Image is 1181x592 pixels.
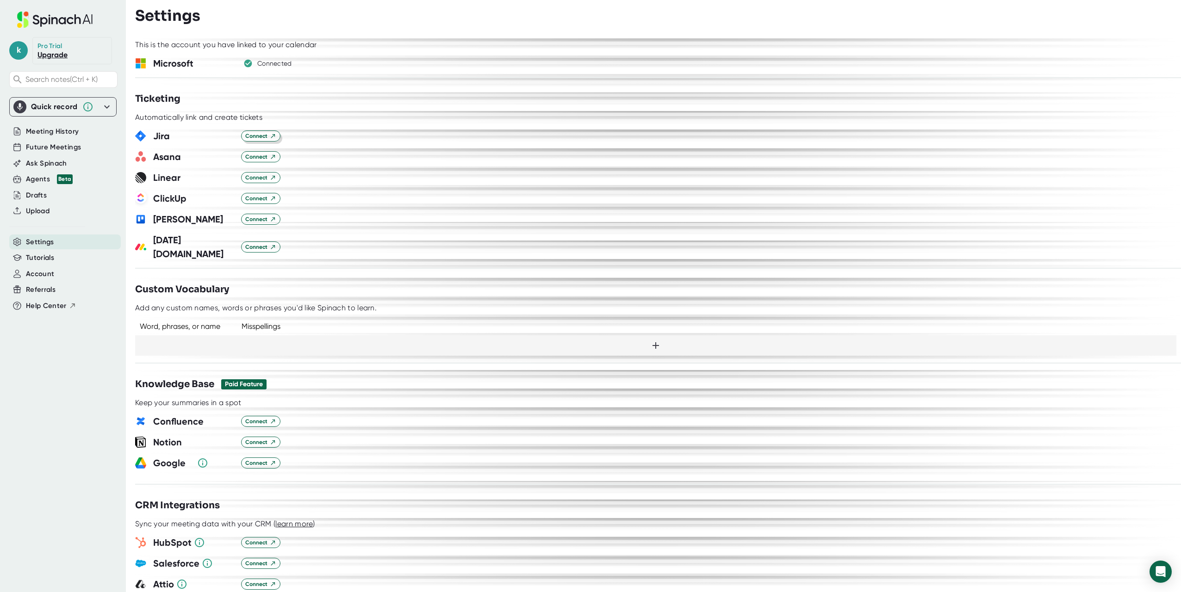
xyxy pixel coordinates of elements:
button: Connect [241,214,280,225]
h3: Linear [153,171,234,185]
button: Tutorials [26,253,54,263]
button: Connect [241,130,280,142]
span: k [9,41,28,60]
span: Connect [245,153,276,161]
div: Connected [257,60,292,68]
div: Misspellings [242,322,280,331]
button: Upload [26,206,50,216]
h3: Salesforce [153,556,234,570]
h3: Jira [153,129,234,143]
span: Connect [245,132,276,140]
div: Add any custom names, words or phrases you'd like Spinach to learn. [135,303,377,313]
button: Connect [241,579,280,590]
button: Connect [241,457,280,469]
div: Beta [57,174,73,184]
h3: Attio [153,577,234,591]
span: Connect [245,417,276,425]
div: Quick record [13,98,112,116]
div: Agents [26,174,73,185]
img: gdaTjGWjaPfDgAAAABJRU5ErkJggg== [135,416,146,427]
h3: Confluence [153,414,234,428]
span: Search notes (Ctrl + K) [25,75,98,84]
h3: Custom Vocabulary [135,283,229,296]
span: Connect [245,194,276,203]
button: Settings [26,237,54,247]
button: Referrals [26,284,56,295]
div: Sync your meeting data with your CRM ( ) [135,519,315,529]
h3: Ticketing [135,92,180,106]
h3: ClickUp [153,191,234,205]
span: Connect [245,438,276,446]
button: Connect [241,537,280,548]
h3: Knowledge Base [135,377,214,391]
span: Connect [245,580,276,588]
button: Ask Spinach [26,158,67,169]
img: 5H9lqcfvy4PBuAAAAAElFTkSuQmCC [135,579,146,590]
h3: [DATE][DOMAIN_NAME] [153,233,234,261]
button: Future Meetings [26,142,81,153]
button: Connect [241,558,280,569]
h3: CRM Integrations [135,499,220,512]
img: gYkAAAAABJRU5ErkJggg== [135,558,146,569]
button: Connect [241,241,280,253]
h3: Settings [135,7,200,25]
span: Connect [245,173,276,182]
button: Connect [241,151,280,162]
button: Meeting History [26,126,79,137]
h3: Asana [153,150,234,164]
div: Paid Feature [225,380,263,388]
div: Quick record [31,102,78,111]
div: Pro Trial [37,42,64,50]
h3: Notion [153,435,234,449]
h3: Microsoft [153,56,234,70]
span: Connect [245,559,276,567]
span: Connect [245,538,276,547]
div: Word, phrases, or name [135,322,232,331]
div: Automatically link and create tickets [135,113,262,122]
span: Help Center [26,301,67,311]
a: Upgrade [37,50,68,59]
span: Connect [245,243,276,251]
h3: Google [153,456,190,470]
span: learn more [275,519,313,528]
span: Connect [245,459,276,467]
button: Connect [241,437,280,448]
div: Open Intercom Messenger [1150,561,1172,583]
button: Connect [241,172,280,183]
img: XXOiC45XAAAAJXRFWHRkYXRlOmNyZWF0ZQAyMDIyLTExLTA1VDAyOjM0OjA1KzAwOjAwSH2V7QAAACV0RVh0ZGF0ZTptb2RpZ... [135,457,146,469]
h3: HubSpot [153,536,234,549]
button: Drafts [26,190,47,201]
button: Connect [241,193,280,204]
button: Connect [241,416,280,427]
button: Agents Beta [26,174,73,185]
h3: [PERSON_NAME] [153,212,234,226]
div: Keep your summaries in a spot [135,398,242,407]
button: Help Center [26,301,76,311]
img: notion-logo.a88433b7742b57808d88766775496112.svg [135,437,146,448]
button: Account [26,269,54,279]
span: Connect [245,215,276,223]
div: This is the account you have linked to your calendar [135,40,317,49]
